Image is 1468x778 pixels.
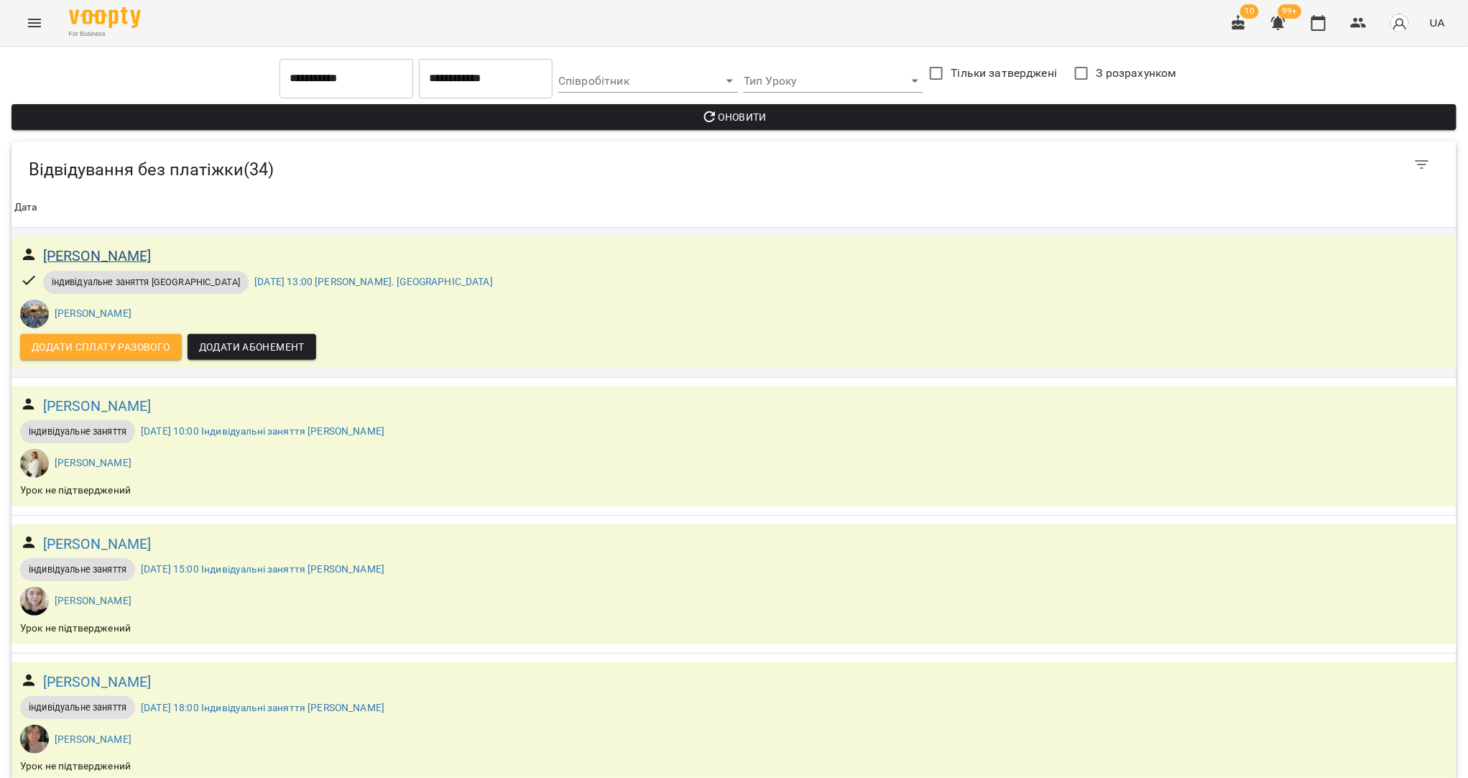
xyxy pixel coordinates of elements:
img: Voopty Logo [69,7,141,28]
span: For Business [69,29,141,39]
button: Оновити [11,104,1457,130]
span: Тільки затверджені [951,65,1058,82]
span: UA [1430,15,1445,30]
span: індивідуальне заняття [20,563,135,576]
a: [PERSON_NAME] [43,245,152,267]
img: Кобець Каріна [20,587,49,616]
div: Sort [14,199,37,216]
img: Ірина Сухарська [20,449,49,478]
span: індивідуальне заняття [GEOGRAPHIC_DATA] [43,276,249,289]
button: UA [1424,9,1451,36]
span: індивідуальне заняття [20,701,135,714]
span: Додати Абонемент [199,338,305,356]
div: Урок не підтверджений [17,481,134,501]
span: індивідуальне заняття [20,425,135,438]
a: [DATE] 15:00 Індивідуальні заняття [PERSON_NAME] [141,563,384,575]
div: Урок не підтверджений [17,756,134,777]
a: [PERSON_NAME] [55,457,131,468]
button: Фільтр [1405,147,1439,182]
a: [PERSON_NAME] [55,733,131,745]
a: [PERSON_NAME] [43,533,152,555]
a: [PERSON_NAME] [43,395,152,417]
img: Мєдвєдєва Катерина [20,725,49,754]
button: Додати Абонемент [188,334,316,360]
button: Menu [17,6,52,40]
span: Оновити [23,108,1445,126]
span: Додати сплату разового [32,338,170,356]
h5: Відвідування без платіжки ( 34 ) [29,159,839,181]
div: Дата [14,199,37,216]
button: Додати сплату разового [20,334,182,360]
a: [PERSON_NAME] [55,595,131,606]
a: [PERSON_NAME] [55,307,131,319]
div: Урок не підтверджений [17,619,134,639]
img: avatar_s.png [1390,13,1410,33]
span: Дата [14,199,1454,216]
div: Table Toolbar [11,142,1457,187]
a: [PERSON_NAME] [43,671,152,693]
a: [DATE] 13:00 [PERSON_NAME]. [GEOGRAPHIC_DATA] [254,276,493,287]
span: 99+ [1278,4,1302,19]
span: 10 [1240,4,1259,19]
a: [DATE] 18:00 Індивідуальні заняття [PERSON_NAME] [141,702,384,713]
a: [DATE] 10:00 Індивідуальні заняття [PERSON_NAME] [141,425,384,437]
img: Григорій Рак [20,300,49,328]
span: З розрахунком [1097,65,1177,82]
